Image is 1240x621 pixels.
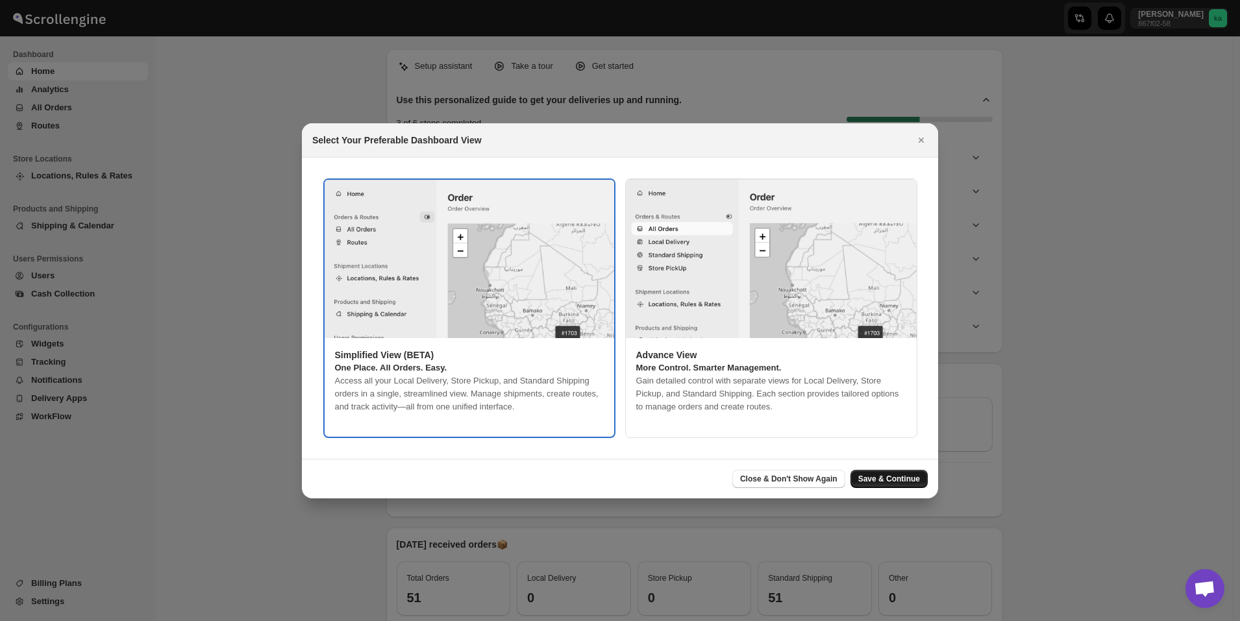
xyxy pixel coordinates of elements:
img: legacy [626,179,917,339]
p: Access all your Local Delivery, Store Pickup, and Standard Shipping orders in a single, streamlin... [335,374,604,413]
img: simplified [325,180,614,338]
h2: Select Your Preferable Dashboard View [312,134,482,147]
span: Save & Continue [858,474,920,484]
button: Close & Don't Show Again [732,470,845,488]
p: More Control. Smarter Management. [636,361,906,374]
p: One Place. All Orders. Easy. [335,361,604,374]
button: Save & Continue [850,470,928,488]
button: Close [912,131,930,149]
p: Simplified View (BETA) [335,348,604,361]
p: Gain detailed control with separate views for Local Delivery, Store Pickup, and Standard Shipping... [636,374,906,413]
div: Open chat [1185,569,1224,608]
p: Advance View [636,348,906,361]
span: Close & Don't Show Again [740,474,837,484]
